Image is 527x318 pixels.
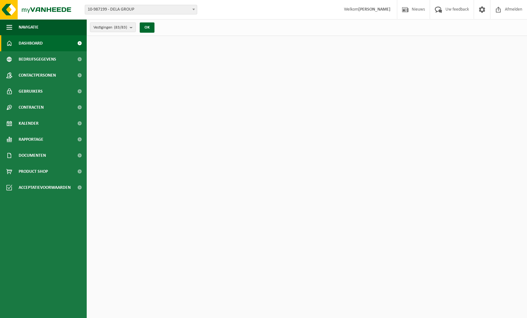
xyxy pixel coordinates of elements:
span: Contracten [19,99,44,115]
span: Documenten [19,147,46,163]
span: Vestigingen [93,23,127,32]
span: Product Shop [19,163,48,180]
span: Rapportage [19,131,43,147]
strong: [PERSON_NAME] [358,7,391,12]
span: Navigatie [19,19,39,35]
span: Contactpersonen [19,67,56,83]
span: 10-987199 - DELA GROUP [85,5,197,14]
span: Acceptatievoorwaarden [19,180,71,196]
span: Kalender [19,115,39,131]
span: Bedrijfsgegevens [19,51,56,67]
span: Dashboard [19,35,43,51]
span: Gebruikers [19,83,43,99]
button: Vestigingen(83/83) [90,22,136,32]
button: OK [140,22,154,33]
count: (83/83) [114,25,127,29]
